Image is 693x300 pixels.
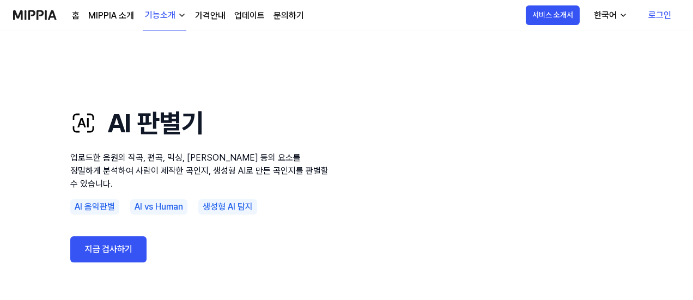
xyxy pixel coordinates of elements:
[72,9,80,22] a: 홈
[70,236,147,262] a: 지금 검사하기
[585,4,634,26] button: 한국어
[70,151,332,191] p: 업로드한 음원의 작곡, 편곡, 믹싱, [PERSON_NAME] 등의 요소를 정밀하게 분석하여 사람이 제작한 곡인지, 생성형 AI로 만든 곡인지를 판별할 수 있습니다.
[592,9,619,22] div: 한국어
[526,5,580,25] button: 서비스 소개서
[195,9,226,22] a: 가격안내
[273,9,304,22] a: 문의하기
[143,1,186,30] button: 기능소개
[198,199,257,215] div: 생성형 AI 탐지
[143,9,178,22] div: 기능소개
[234,9,265,22] a: 업데이트
[70,199,119,215] div: AI 음악판별
[130,199,187,215] div: AI vs Human
[178,11,186,20] img: down
[88,9,134,22] a: MIPPIA 소개
[70,103,332,143] h1: AI 판별기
